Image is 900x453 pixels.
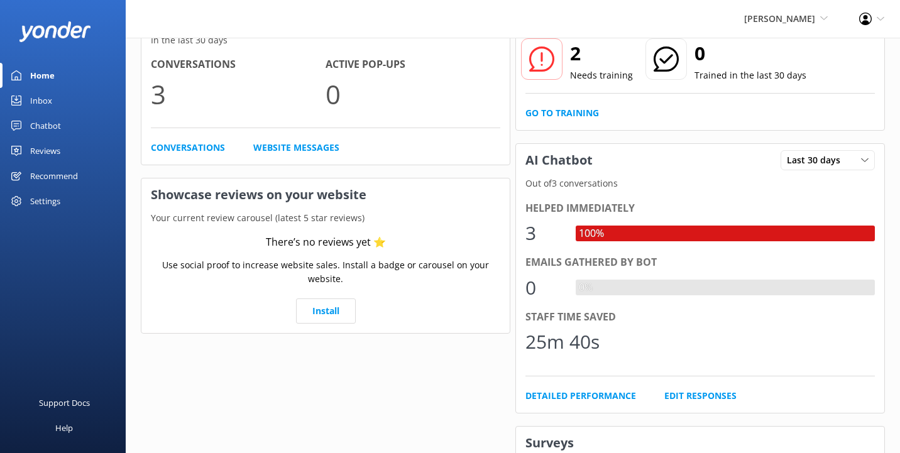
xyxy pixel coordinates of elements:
h2: 2 [570,38,633,68]
p: 0 [326,73,500,115]
div: There’s no reviews yet ⭐ [266,234,386,251]
p: Out of 3 conversations [516,177,884,190]
img: yonder-white-logo.png [19,21,91,42]
div: 0% [576,280,596,296]
p: Trained in the last 30 days [694,68,806,82]
div: Staff time saved [525,309,875,325]
div: 25m 40s [525,327,600,357]
div: 0 [525,273,563,303]
a: Detailed Performance [525,389,636,403]
p: 3 [151,73,326,115]
h3: Showcase reviews on your website [141,178,510,211]
h2: 0 [694,38,806,68]
div: Emails gathered by bot [525,254,875,271]
p: In the last 30 days [141,33,510,47]
a: Conversations [151,141,225,155]
p: Needs training [570,68,633,82]
div: Settings [30,188,60,214]
div: Home [30,63,55,88]
a: Edit Responses [664,389,737,403]
p: Your current review carousel (latest 5 star reviews) [141,211,510,225]
div: Inbox [30,88,52,113]
h4: Conversations [151,57,326,73]
div: Helped immediately [525,200,875,217]
div: Support Docs [39,390,90,415]
h4: Active Pop-ups [326,57,500,73]
div: Help [55,415,73,440]
span: Last 30 days [787,153,848,167]
div: Recommend [30,163,78,188]
span: [PERSON_NAME] [744,13,815,25]
p: Use social proof to increase website sales. Install a badge or carousel on your website. [151,258,500,287]
div: 100% [576,226,607,242]
div: Reviews [30,138,60,163]
a: Go to Training [525,106,599,120]
a: Website Messages [253,141,339,155]
div: 3 [525,218,563,248]
h3: AI Chatbot [516,144,602,177]
a: Install [296,298,356,324]
div: Chatbot [30,113,61,138]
